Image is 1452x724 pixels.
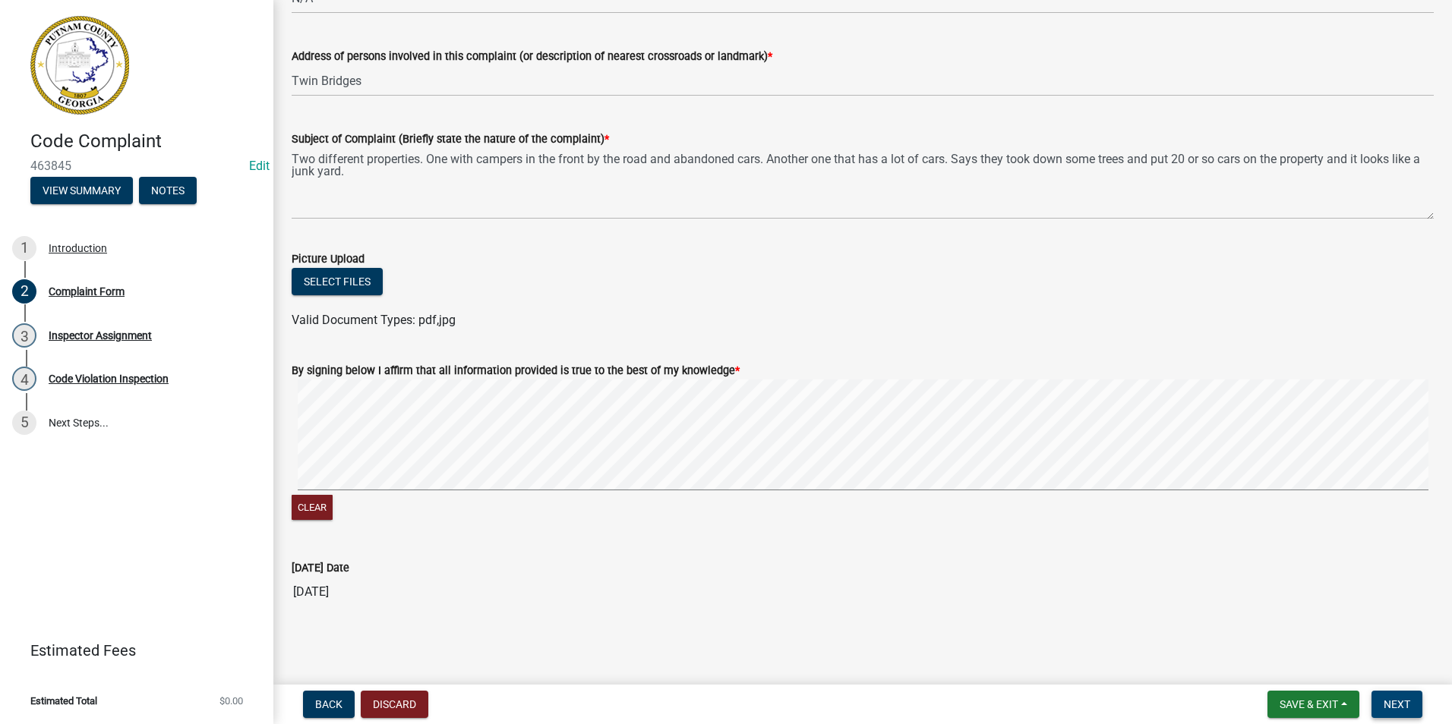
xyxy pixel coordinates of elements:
span: $0.00 [219,696,243,706]
div: Complaint Form [49,286,125,297]
div: Code Violation Inspection [49,373,169,384]
img: Putnam County, Georgia [30,16,129,115]
button: Clear [292,495,333,520]
label: Picture Upload [292,254,365,265]
div: 5 [12,411,36,435]
wm-modal-confirm: Edit Application Number [249,159,270,173]
span: Estimated Total [30,696,97,706]
label: Subject of Complaint (Briefly state the nature of the complaint) [292,134,609,145]
label: Address of persons involved in this complaint (or description of nearest crossroads or landmark) [292,52,772,62]
span: Valid Document Types: pdf,jpg [292,313,456,327]
span: Next [1384,698,1410,710]
button: View Summary [30,177,133,204]
wm-modal-confirm: Summary [30,185,133,197]
div: Inspector Assignment [49,330,152,341]
span: 463845 [30,159,243,173]
label: [DATE] Date [292,563,349,574]
h4: Code Complaint [30,131,261,153]
div: 2 [12,279,36,304]
button: Back [303,691,355,718]
button: Next [1372,691,1422,718]
button: Save & Exit [1267,691,1359,718]
span: Save & Exit [1280,698,1338,710]
wm-modal-confirm: Notes [139,185,197,197]
a: Edit [249,159,270,173]
div: 4 [12,367,36,391]
button: Discard [361,691,428,718]
div: 3 [12,323,36,348]
button: Notes [139,177,197,204]
label: By signing below I affirm that all information provided is true to the best of my knowledge [292,366,740,376]
a: Estimated Fees [12,635,249,666]
button: Select files [292,268,383,295]
span: Back [315,698,342,710]
div: Introduction [49,243,107,253]
div: 1 [12,236,36,260]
